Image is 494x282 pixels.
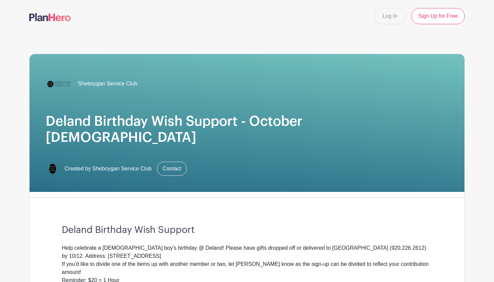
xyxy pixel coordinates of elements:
h3: Deland Birthday Wish Support [62,225,432,236]
a: Log In [374,8,406,24]
span: Sheboygan Service Club [78,80,137,88]
h1: Deland Birthday Wish Support - October [DEMOGRAPHIC_DATA] [46,113,448,146]
img: logo-507f7623f17ff9eddc593b1ce0a138ce2505c220e1c5a4e2b4648c50719b7d32.svg [29,13,71,21]
a: Sign Up for Free [411,8,465,24]
a: Contact [157,162,187,176]
img: SSC_Logo_NEW.png [46,70,73,97]
img: SSC%20Circle%20Logo%20(1).png [46,162,59,175]
span: Created by Sheboygan Service Club [65,165,152,173]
